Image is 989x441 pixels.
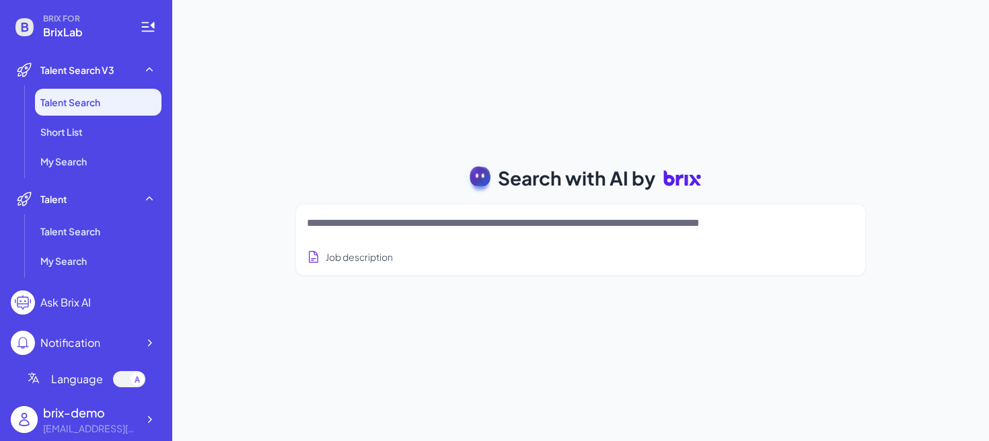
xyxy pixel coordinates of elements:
[51,371,103,387] span: Language
[40,294,91,311] div: Ask Brix AI
[40,125,83,138] span: Short List
[40,95,100,109] span: Talent Search
[307,245,393,270] button: Search using job description
[498,164,655,192] span: Search with AI by
[43,13,124,24] span: BRIX FOR
[40,225,100,238] span: Talent Search
[40,192,67,206] span: Talent
[43,403,137,422] div: brix-demo
[43,24,124,40] span: BrixLab
[40,335,100,351] div: Notification
[43,422,137,436] div: brix-demo@brix.com
[40,155,87,168] span: My Search
[40,63,114,77] span: Talent Search V3
[11,406,38,433] img: user_logo.png
[40,254,87,268] span: My Search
